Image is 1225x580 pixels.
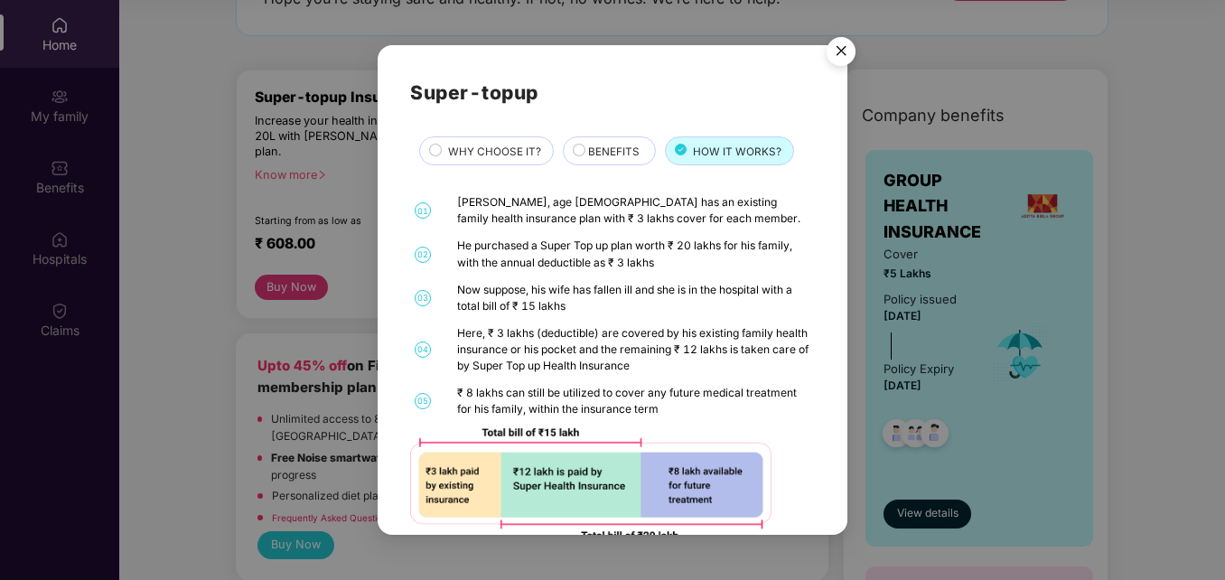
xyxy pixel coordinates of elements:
[816,28,865,77] button: Close
[415,290,431,306] span: 03
[816,29,866,80] img: svg+xml;base64,PHN2ZyB4bWxucz0iaHR0cDovL3d3dy53My5vcmcvMjAwMC9zdmciIHdpZHRoPSI1NiIgaGVpZ2h0PSI1Ni...
[457,282,811,314] div: Now suppose, his wife has fallen ill and she is in the hospital with a total bill of ₹ 15 lakhs
[415,202,431,219] span: 01
[410,428,771,539] img: 92ad5f425632aafc39dd5e75337fe900.png
[457,385,811,417] div: ₹ 8 lakhs can still be utilized to cover any future medical treatment for his family, within the ...
[410,78,815,108] h2: Super-topup
[457,238,811,270] div: He purchased a Super Top up plan worth ₹ 20 lakhs for his family, with the annual deductible as ₹...
[457,325,811,374] div: Here, ₹ 3 lakhs (deductible) are covered by his existing family health insurance or his pocket an...
[415,247,431,263] span: 02
[457,194,811,227] div: [PERSON_NAME], age [DEMOGRAPHIC_DATA] has an existing family health insurance plan with ₹ 3 lakhs...
[448,144,541,160] span: WHY CHOOSE IT?
[693,144,781,160] span: HOW IT WORKS?
[415,341,431,358] span: 04
[415,393,431,409] span: 05
[588,144,640,160] span: BENEFITS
